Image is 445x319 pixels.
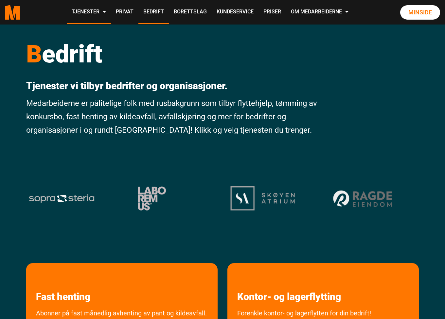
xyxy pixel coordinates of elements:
a: Priser [258,1,286,24]
img: sopra steria logo [28,194,95,203]
a: Privat [111,1,138,24]
p: Medarbeiderne er pålitelige folk med rusbakgrunn som tilbyr flyttehjelp, tømming av konkursbo, fa... [26,97,318,137]
a: Kundeservice [212,1,258,24]
a: Tjenester [67,1,111,24]
p: Tjenester vi tilbyr bedrifter og organisasjoner. [26,80,318,92]
a: Bedrift [138,1,169,24]
img: ragde okbn97d8gwrerwy0sgwppcyprqy9juuzeksfkgscu8 2 [331,188,395,209]
img: logo okbnbonwi65nevcbb1i9s8fi7cq4v3pheurk5r3yf4 [230,186,295,210]
a: les mer om Fast henting [26,263,100,303]
h1: edrift [26,39,318,69]
a: Borettslag [169,1,212,24]
span: B [26,40,42,68]
img: Laboremus logo og 1 [129,186,175,210]
a: les mer om Kontor- og lagerflytting [227,263,351,303]
a: Om Medarbeiderne [286,1,353,24]
a: Minside [400,5,440,20]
